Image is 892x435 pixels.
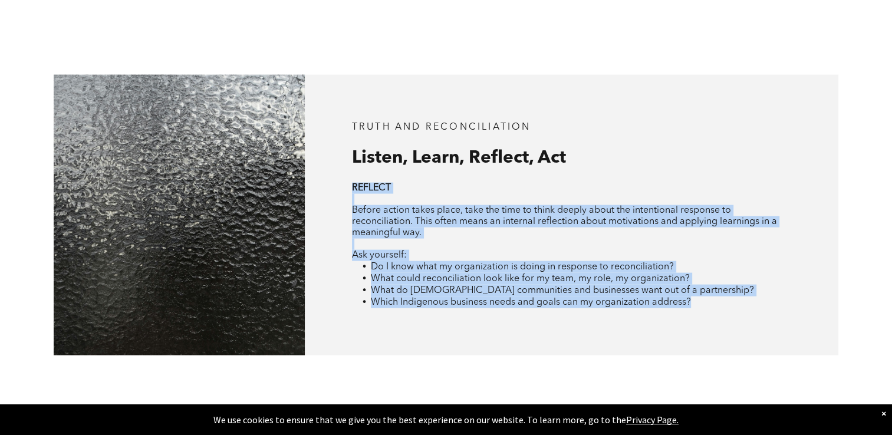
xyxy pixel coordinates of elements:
[352,251,407,260] span: Ask yourself:
[352,183,391,193] strong: REFLECT
[626,414,679,426] a: Privacy Page.
[371,274,690,284] span: What could reconciliation look like for my team, my role, my organization?
[352,149,566,167] span: Listen, Learn, Reflect, Act
[352,206,777,238] span: Before action takes place, take the time to think deeply about the intentional response to reconc...
[371,262,674,272] span: Do I know what my organization is doing in response to reconciliation?
[371,298,691,307] span: Which Indigenous business needs and goals can my organization address?
[352,123,531,132] span: Truth and Reconciliation
[881,407,886,419] div: Dismiss notification
[371,286,754,295] span: What do [DEMOGRAPHIC_DATA] communities and businesses want out of a partnership?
